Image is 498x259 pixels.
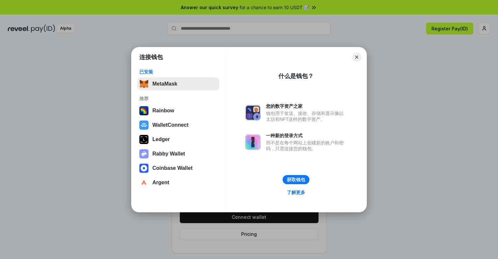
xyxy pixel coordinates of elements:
div: WalletConnect [152,122,189,128]
button: Ledger [137,133,219,146]
button: Coinbase Wallet [137,162,219,175]
img: svg+xml,%3Csvg%20xmlns%3D%22http%3A%2F%2Fwww.w3.org%2F2000%2Fsvg%22%20fill%3D%22none%22%20viewBox... [139,149,148,158]
a: 了解更多 [283,188,309,197]
img: svg+xml,%3Csvg%20xmlns%3D%22http%3A%2F%2Fwww.w3.org%2F2000%2Fsvg%22%20fill%3D%22none%22%20viewBox... [245,105,261,121]
img: svg+xml,%3Csvg%20width%3D%22120%22%20height%3D%22120%22%20viewBox%3D%220%200%20120%20120%22%20fil... [139,106,148,115]
div: Ledger [152,137,170,142]
div: 已安装 [139,69,217,75]
button: MetaMask [137,77,219,90]
button: 获取钱包 [283,175,309,184]
button: Rabby Wallet [137,147,219,160]
div: 一种新的登录方式 [266,133,347,138]
button: Close [352,53,361,62]
div: 什么是钱包？ [278,72,314,80]
button: Argent [137,176,219,189]
div: 您的数字资产之家 [266,103,347,109]
img: svg+xml,%3Csvg%20width%3D%2228%22%20height%3D%2228%22%20viewBox%3D%220%200%2028%2028%22%20fill%3D... [139,178,148,187]
div: Rainbow [152,108,174,114]
div: Coinbase Wallet [152,165,193,171]
img: svg+xml,%3Csvg%20fill%3D%22none%22%20height%3D%2233%22%20viewBox%3D%220%200%2035%2033%22%20width%... [139,79,148,89]
h1: 连接钱包 [139,53,163,61]
img: svg+xml,%3Csvg%20xmlns%3D%22http%3A%2F%2Fwww.w3.org%2F2000%2Fsvg%22%20width%3D%2228%22%20height%3... [139,135,148,144]
div: 推荐 [139,96,217,102]
button: Rainbow [137,104,219,117]
div: 获取钱包 [287,177,305,183]
div: Argent [152,180,169,186]
div: 了解更多 [287,189,305,195]
img: svg+xml,%3Csvg%20xmlns%3D%22http%3A%2F%2Fwww.w3.org%2F2000%2Fsvg%22%20fill%3D%22none%22%20viewBox... [245,134,261,150]
img: svg+xml,%3Csvg%20width%3D%2228%22%20height%3D%2228%22%20viewBox%3D%220%200%2028%2028%22%20fill%3D... [139,164,148,173]
div: 钱包用于发送、接收、存储和显示像以太坊和NFT这样的数字资产。 [266,110,347,122]
div: Rabby Wallet [152,151,185,157]
div: 而不是在每个网站上创建新的账户和密码，只需连接您的钱包。 [266,140,347,152]
img: svg+xml,%3Csvg%20width%3D%2228%22%20height%3D%2228%22%20viewBox%3D%220%200%2028%2028%22%20fill%3D... [139,121,148,130]
div: MetaMask [152,81,177,87]
button: WalletConnect [137,119,219,132]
